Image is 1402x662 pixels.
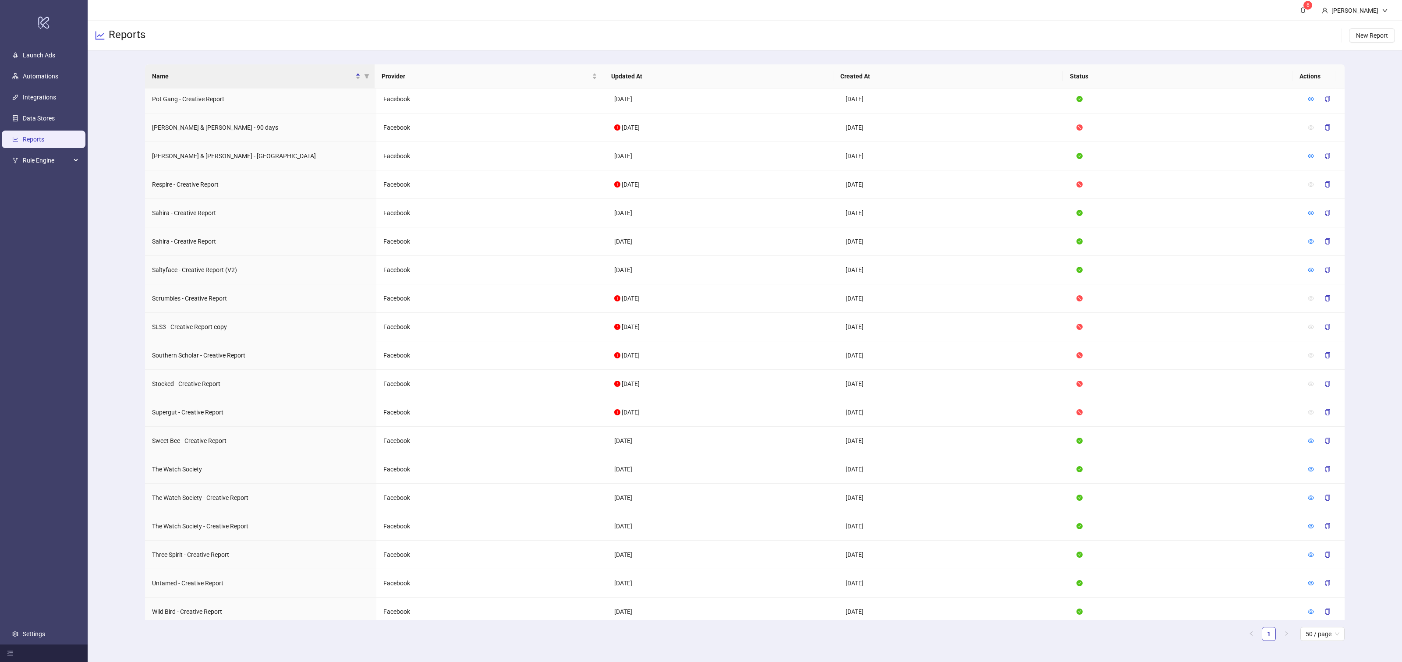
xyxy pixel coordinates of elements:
[376,598,607,626] td: Facebook
[1308,324,1314,330] span: eye
[382,71,590,81] span: Provider
[839,541,1069,569] td: [DATE]
[1308,495,1314,501] span: eye
[1317,462,1338,476] button: copy
[1308,494,1314,501] a: eye
[614,381,620,387] span: exclamation-circle
[614,409,620,415] span: exclamation-circle
[1324,153,1331,159] span: copy
[839,484,1069,512] td: [DATE]
[1356,32,1388,39] span: New Report
[839,455,1069,484] td: [DATE]
[1262,627,1276,641] li: 1
[376,484,607,512] td: Facebook
[1076,124,1083,131] span: stop
[145,313,376,341] td: SLS3 - Creative Report copy
[1076,238,1083,244] span: check-circle
[839,256,1069,284] td: [DATE]
[1308,124,1314,131] span: eye
[376,455,607,484] td: Facebook
[376,113,607,142] td: Facebook
[1317,348,1338,362] button: copy
[145,284,376,313] td: Scrumbles - Creative Report
[1262,627,1275,641] a: 1
[1317,405,1338,419] button: copy
[614,124,620,131] span: exclamation-circle
[1076,295,1083,301] span: stop
[376,284,607,313] td: Facebook
[622,124,640,131] span: [DATE]
[607,256,838,284] td: [DATE]
[1308,608,1314,615] a: eye
[364,74,369,79] span: filter
[839,341,1069,370] td: [DATE]
[1076,466,1083,472] span: check-circle
[1279,627,1293,641] button: right
[607,541,838,569] td: [DATE]
[1317,120,1338,135] button: copy
[839,170,1069,199] td: [DATE]
[1308,523,1314,530] a: eye
[1322,7,1328,14] span: user
[1317,377,1338,391] button: copy
[145,484,376,512] td: The Watch Society - Creative Report
[1308,267,1314,273] span: eye
[145,170,376,199] td: Respire - Creative Report
[145,455,376,484] td: The Watch Society
[1324,609,1331,615] span: copy
[1324,124,1331,131] span: copy
[376,341,607,370] td: Facebook
[1317,491,1338,505] button: copy
[1308,96,1314,102] span: eye
[1324,210,1331,216] span: copy
[145,598,376,626] td: Wild Bird - Creative Report
[1317,206,1338,220] button: copy
[145,541,376,569] td: Three Spirit - Creative Report
[607,484,838,512] td: [DATE]
[1324,352,1331,358] span: copy
[7,650,13,656] span: menu-fold
[145,341,376,370] td: Southern Scholar - Creative Report
[1076,267,1083,273] span: check-circle
[622,323,640,330] span: [DATE]
[1308,438,1314,444] span: eye
[145,199,376,227] td: Sahira - Creative Report
[1324,238,1331,244] span: copy
[95,30,105,41] span: line-chart
[839,227,1069,256] td: [DATE]
[376,370,607,398] td: Facebook
[607,427,838,455] td: [DATE]
[375,64,604,89] th: Provider
[12,157,18,163] span: fork
[839,142,1069,170] td: [DATE]
[622,352,640,359] span: [DATE]
[839,598,1069,626] td: [DATE]
[376,427,607,455] td: Facebook
[1324,409,1331,415] span: copy
[1076,409,1083,415] span: stop
[145,427,376,455] td: Sweet Bee - Creative Report
[109,28,145,43] h3: Reports
[839,370,1069,398] td: [DATE]
[1308,210,1314,216] span: eye
[23,630,45,637] a: Settings
[376,398,607,427] td: Facebook
[1308,152,1314,159] a: eye
[1244,627,1258,641] li: Previous Page
[622,409,640,416] span: [DATE]
[1317,434,1338,448] button: copy
[1308,381,1314,387] span: eye
[376,199,607,227] td: Facebook
[145,256,376,284] td: Saltyface - Creative Report (V2)
[1308,352,1314,358] span: eye
[1324,495,1331,501] span: copy
[23,136,44,143] a: Reports
[23,52,55,59] a: Launch Ads
[23,152,71,169] span: Rule Engine
[1317,177,1338,191] button: copy
[607,199,838,227] td: [DATE]
[1308,551,1314,558] a: eye
[376,142,607,170] td: Facebook
[1324,466,1331,472] span: copy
